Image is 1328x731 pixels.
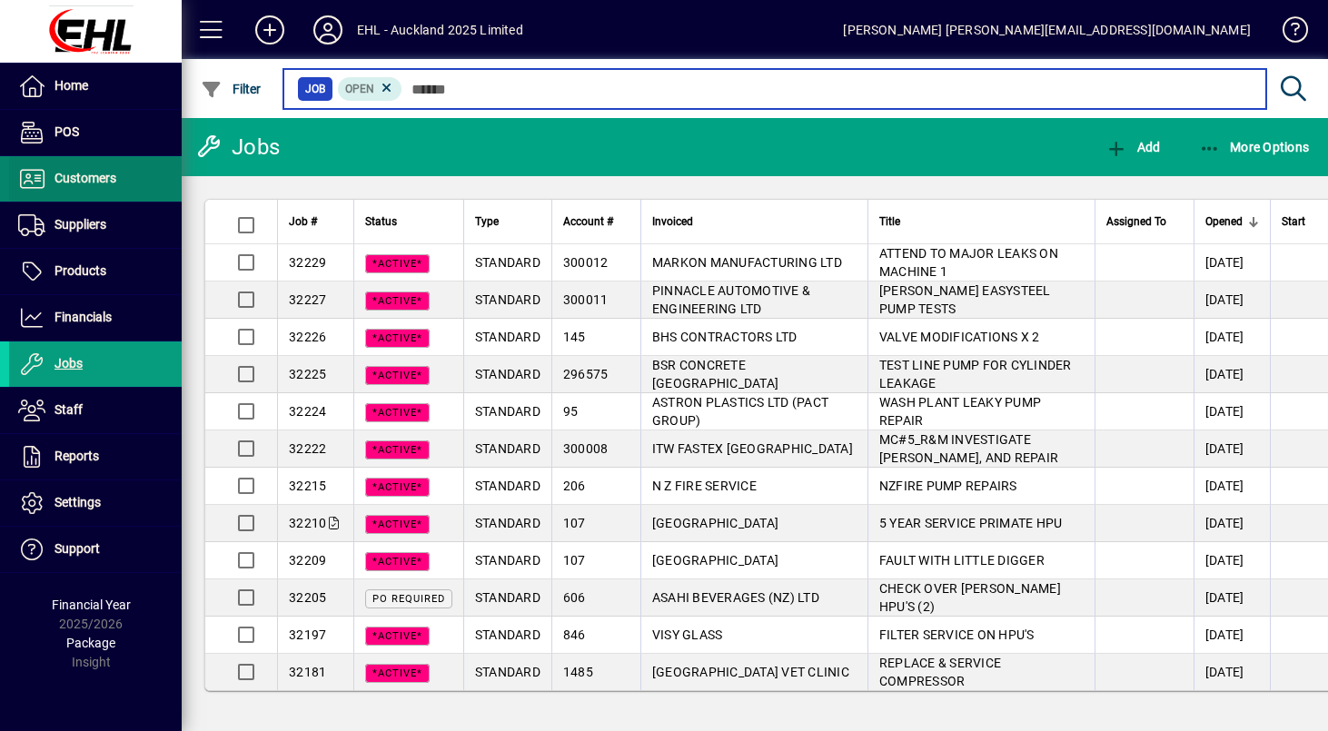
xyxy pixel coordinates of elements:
span: PO REQUIRED [372,593,445,605]
span: STANDARD [475,367,540,381]
span: Status [365,212,397,232]
span: MC#5_R&M INVESTIGATE [PERSON_NAME], AND REPAIR [879,432,1058,465]
button: Add [241,14,299,46]
span: ASTRON PLASTICS LTD (PACT GROUP) [652,395,828,428]
span: REPLACE & SERVICE COMPRESSOR [879,656,1001,688]
span: ASAHI BEVERAGES (NZ) LTD [652,590,819,605]
span: 32197 [289,627,326,642]
td: [DATE] [1194,617,1270,654]
span: Suppliers [55,217,106,232]
span: POS [55,124,79,139]
span: 296575 [563,367,609,381]
span: Assigned To [1106,212,1166,232]
span: BHS CONTRACTORS LTD [652,330,798,344]
span: STANDARD [475,255,540,270]
span: 206 [563,479,586,493]
a: Settings [9,480,182,526]
span: ITW FASTEX [GEOGRAPHIC_DATA] [652,441,853,456]
td: [DATE] [1194,356,1270,393]
span: STANDARD [475,441,540,456]
a: Financials [9,295,182,341]
div: Assigned To [1106,212,1183,232]
span: Reports [55,449,99,463]
span: 846 [563,627,586,642]
span: STANDARD [475,665,540,679]
span: Start [1282,212,1305,232]
span: 107 [563,516,586,530]
span: [GEOGRAPHIC_DATA] [652,553,778,568]
span: STANDARD [475,330,540,344]
span: BSR CONCRETE [GEOGRAPHIC_DATA] [652,358,778,390]
span: 32205 [289,590,326,605]
span: Financial Year [52,598,131,612]
div: Start [1282,212,1322,232]
span: 32226 [289,330,326,344]
div: Opened [1205,212,1259,232]
span: 32209 [289,553,326,568]
span: MARKON MANUFACTURING LTD [652,255,842,270]
td: [DATE] [1194,282,1270,319]
span: 32222 [289,441,326,456]
span: Package [66,636,115,650]
span: Account # [563,212,613,232]
span: Settings [55,495,101,509]
a: Knowledge Base [1269,4,1305,63]
span: [GEOGRAPHIC_DATA] [652,516,778,530]
a: POS [9,110,182,155]
span: Open [345,83,374,95]
a: Reports [9,434,182,479]
a: Customers [9,156,182,202]
td: [DATE] [1194,468,1270,505]
span: STANDARD [475,516,540,530]
span: 1485 [563,665,593,679]
span: FILTER SERVICE ON HPU'S [879,627,1035,642]
button: Filter [196,73,266,105]
span: STANDARD [475,553,540,568]
span: 145 [563,330,586,344]
span: [PERSON_NAME] EASYSTEEL PUMP TESTS [879,283,1051,316]
td: [DATE] [1194,505,1270,542]
span: Products [55,263,106,278]
button: More Options [1194,131,1314,163]
span: 606 [563,590,586,605]
a: Home [9,64,182,109]
div: EHL - Auckland 2025 Limited [357,15,523,44]
span: STANDARD [475,479,540,493]
td: [DATE] [1194,430,1270,468]
a: Staff [9,388,182,433]
span: NZFIRE PUMP REPAIRS [879,479,1017,493]
span: TEST LINE PUMP FOR CYLINDER LEAKAGE [879,358,1072,390]
span: 95 [563,404,579,419]
span: VALVE MODIFICATIONS X 2 [879,330,1040,344]
div: Job # [289,212,342,232]
td: [DATE] [1194,319,1270,356]
a: Support [9,527,182,572]
span: 300012 [563,255,609,270]
span: VISY GLASS [652,627,723,642]
span: 32225 [289,367,326,381]
span: Jobs [55,356,83,370]
span: Support [55,541,100,556]
span: 300011 [563,292,609,307]
span: 32229 [289,255,326,270]
span: 32227 [289,292,326,307]
span: Invoiced [652,212,693,232]
span: CHECK OVER [PERSON_NAME] HPU'S (2) [879,581,1061,614]
span: N Z FIRE SERVICE [652,479,757,493]
div: Jobs [195,133,280,162]
span: Add [1105,140,1160,154]
span: STANDARD [475,292,540,307]
td: [DATE] [1194,244,1270,282]
td: [DATE] [1194,654,1270,690]
span: Staff [55,402,83,417]
span: FAULT WITH LITTLE DIGGER [879,553,1045,568]
span: Job # [289,212,317,232]
a: Suppliers [9,203,182,248]
span: 32224 [289,404,326,419]
span: Financials [55,310,112,324]
td: [DATE] [1194,579,1270,617]
span: Job [305,80,325,98]
span: More Options [1199,140,1310,154]
td: [DATE] [1194,393,1270,430]
div: [PERSON_NAME] [PERSON_NAME][EMAIL_ADDRESS][DOMAIN_NAME] [843,15,1251,44]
